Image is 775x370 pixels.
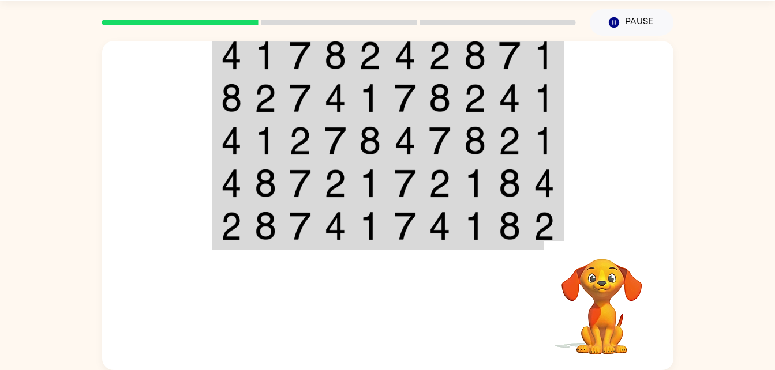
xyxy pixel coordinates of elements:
[289,126,311,155] img: 2
[324,126,346,155] img: 7
[289,41,311,70] img: 7
[499,41,521,70] img: 7
[394,126,416,155] img: 4
[254,84,276,112] img: 2
[289,84,311,112] img: 7
[359,126,381,155] img: 8
[534,212,555,240] img: 2
[254,169,276,198] img: 8
[324,212,346,240] img: 4
[289,169,311,198] img: 7
[464,41,486,70] img: 8
[221,84,242,112] img: 8
[464,126,486,155] img: 8
[221,126,242,155] img: 4
[499,169,521,198] img: 8
[534,126,555,155] img: 1
[544,241,660,356] video: Your browser must support playing .mp4 files to use Literably. Please try using another browser.
[324,41,346,70] img: 8
[464,169,486,198] img: 1
[429,169,451,198] img: 2
[394,169,416,198] img: 7
[359,41,381,70] img: 2
[359,169,381,198] img: 1
[429,212,451,240] img: 4
[499,212,521,240] img: 8
[394,41,416,70] img: 4
[289,212,311,240] img: 7
[221,212,242,240] img: 2
[429,84,451,112] img: 8
[590,9,673,36] button: Pause
[394,84,416,112] img: 7
[534,169,555,198] img: 4
[499,84,521,112] img: 4
[499,126,521,155] img: 2
[429,41,451,70] img: 2
[359,84,381,112] img: 1
[254,126,276,155] img: 1
[324,84,346,112] img: 4
[254,212,276,240] img: 8
[394,212,416,240] img: 7
[221,41,242,70] img: 4
[464,212,486,240] img: 1
[324,169,346,198] img: 2
[221,169,242,198] img: 4
[534,41,555,70] img: 1
[534,84,555,112] img: 1
[464,84,486,112] img: 2
[254,41,276,70] img: 1
[359,212,381,240] img: 1
[429,126,451,155] img: 7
